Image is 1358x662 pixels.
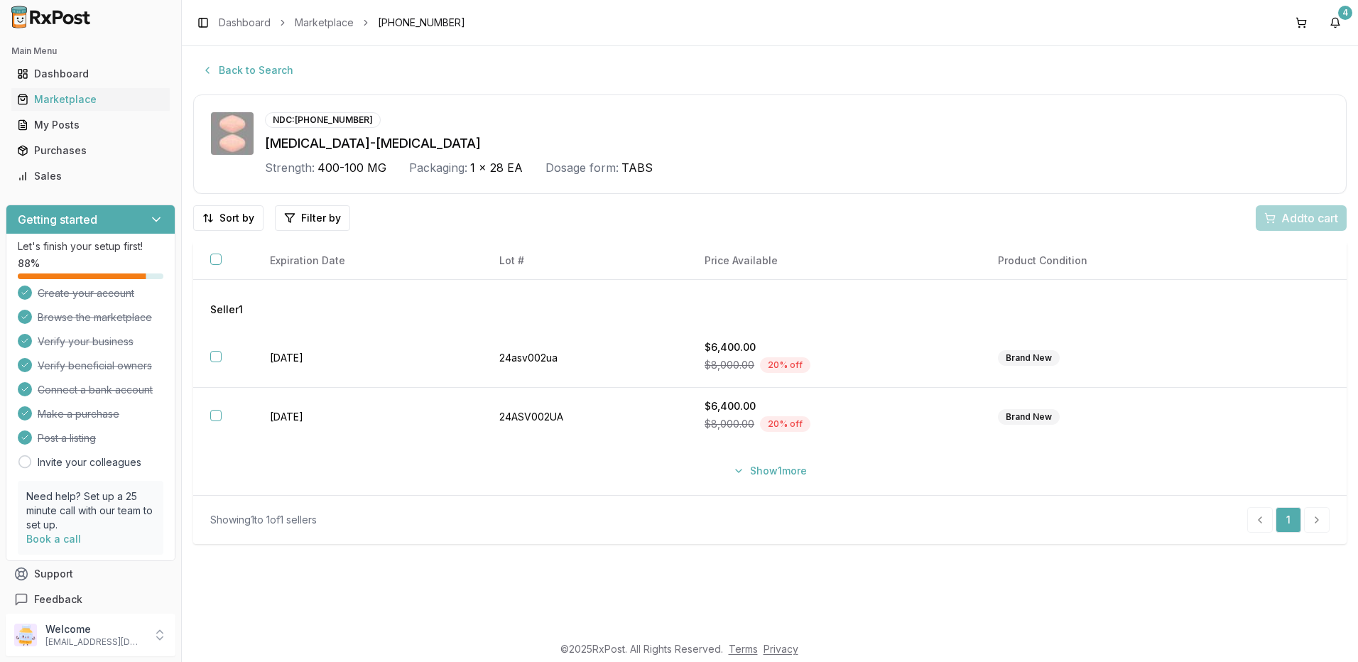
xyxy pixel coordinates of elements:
nav: breadcrumb [219,16,465,30]
span: Verify beneficial owners [38,359,152,373]
div: Marketplace [17,92,164,107]
a: Sales [11,163,170,189]
th: Product Condition [981,242,1240,280]
div: Brand New [998,409,1060,425]
a: Dashboard [219,16,271,30]
td: 24asv002ua [482,329,688,388]
div: Sales [17,169,164,183]
nav: pagination [1247,507,1330,533]
div: 20 % off [760,357,810,373]
a: Terms [729,643,758,655]
button: Filter by [275,205,350,231]
span: 1 x 28 EA [470,159,523,176]
button: 4 [1324,11,1347,34]
div: $6,400.00 [705,340,964,354]
div: Dashboard [17,67,164,81]
td: 24ASV002UA [482,388,688,447]
a: Privacy [764,643,798,655]
a: Marketplace [295,16,354,30]
div: Brand New [998,350,1060,366]
button: Purchases [6,139,175,162]
a: Book a call [26,533,81,545]
div: My Posts [17,118,164,132]
a: 1 [1276,507,1301,533]
iframe: Intercom live chat [1310,614,1344,648]
h3: Getting started [18,211,97,228]
div: [MEDICAL_DATA]-[MEDICAL_DATA] [265,134,1329,153]
span: 400-100 MG [317,159,386,176]
div: Purchases [17,143,164,158]
span: Seller 1 [210,303,243,317]
button: Dashboard [6,63,175,85]
span: Post a listing [38,431,96,445]
span: 88 % [18,256,40,271]
span: TABS [621,159,653,176]
span: Sort by [219,211,254,225]
th: Expiration Date [253,242,482,280]
button: Sales [6,165,175,188]
span: Create your account [38,286,134,300]
button: Support [6,561,175,587]
span: Connect a bank account [38,383,153,397]
span: Browse the marketplace [38,310,152,325]
div: $6,400.00 [705,399,964,413]
div: Dosage form: [545,159,619,176]
button: Feedback [6,587,175,612]
span: $8,000.00 [705,358,754,372]
img: Sofosbuvir-Velpatasvir 400-100 MG TABS [211,112,254,155]
span: Feedback [34,592,82,607]
td: [DATE] [253,388,482,447]
a: Dashboard [11,61,170,87]
p: [EMAIL_ADDRESS][DOMAIN_NAME] [45,636,144,648]
div: Strength: [265,159,315,176]
th: Lot # [482,242,688,280]
a: Marketplace [11,87,170,112]
span: Filter by [301,211,341,225]
button: Show1more [724,458,815,484]
span: Make a purchase [38,407,119,421]
div: Packaging: [409,159,467,176]
span: $8,000.00 [705,417,754,431]
h2: Main Menu [11,45,170,57]
th: Price Available [688,242,981,280]
img: User avatar [14,624,37,646]
a: My Posts [11,112,170,138]
button: Marketplace [6,88,175,111]
div: NDC: [PHONE_NUMBER] [265,112,381,128]
a: Invite your colleagues [38,455,141,470]
span: [PHONE_NUMBER] [378,16,465,30]
p: Let's finish your setup first! [18,239,163,254]
div: 4 [1338,6,1352,20]
p: Welcome [45,622,144,636]
td: [DATE] [253,329,482,388]
a: Purchases [11,138,170,163]
img: RxPost Logo [6,6,97,28]
p: Need help? Set up a 25 minute call with our team to set up. [26,489,155,532]
div: Showing 1 to 1 of 1 sellers [210,513,317,527]
button: Sort by [193,205,264,231]
button: Back to Search [193,58,302,83]
span: Verify your business [38,335,134,349]
button: My Posts [6,114,175,136]
div: 20 % off [760,416,810,432]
